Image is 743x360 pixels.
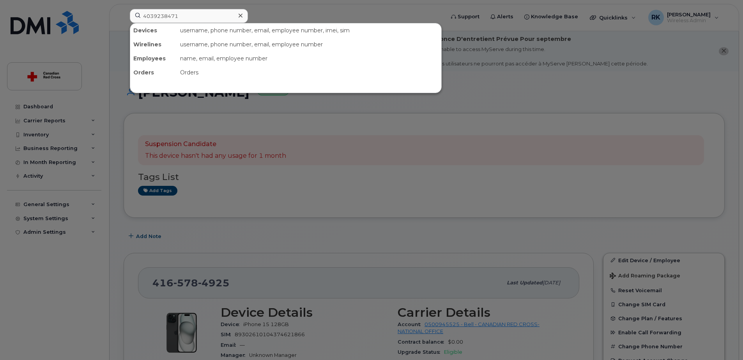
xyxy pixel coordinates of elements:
[130,51,177,65] div: Employees
[130,37,177,51] div: Wirelines
[177,65,441,79] div: Orders
[177,37,441,51] div: username, phone number, email, employee number
[177,23,441,37] div: username, phone number, email, employee number, imei, sim
[130,23,177,37] div: Devices
[177,51,441,65] div: name, email, employee number
[130,65,177,79] div: Orders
